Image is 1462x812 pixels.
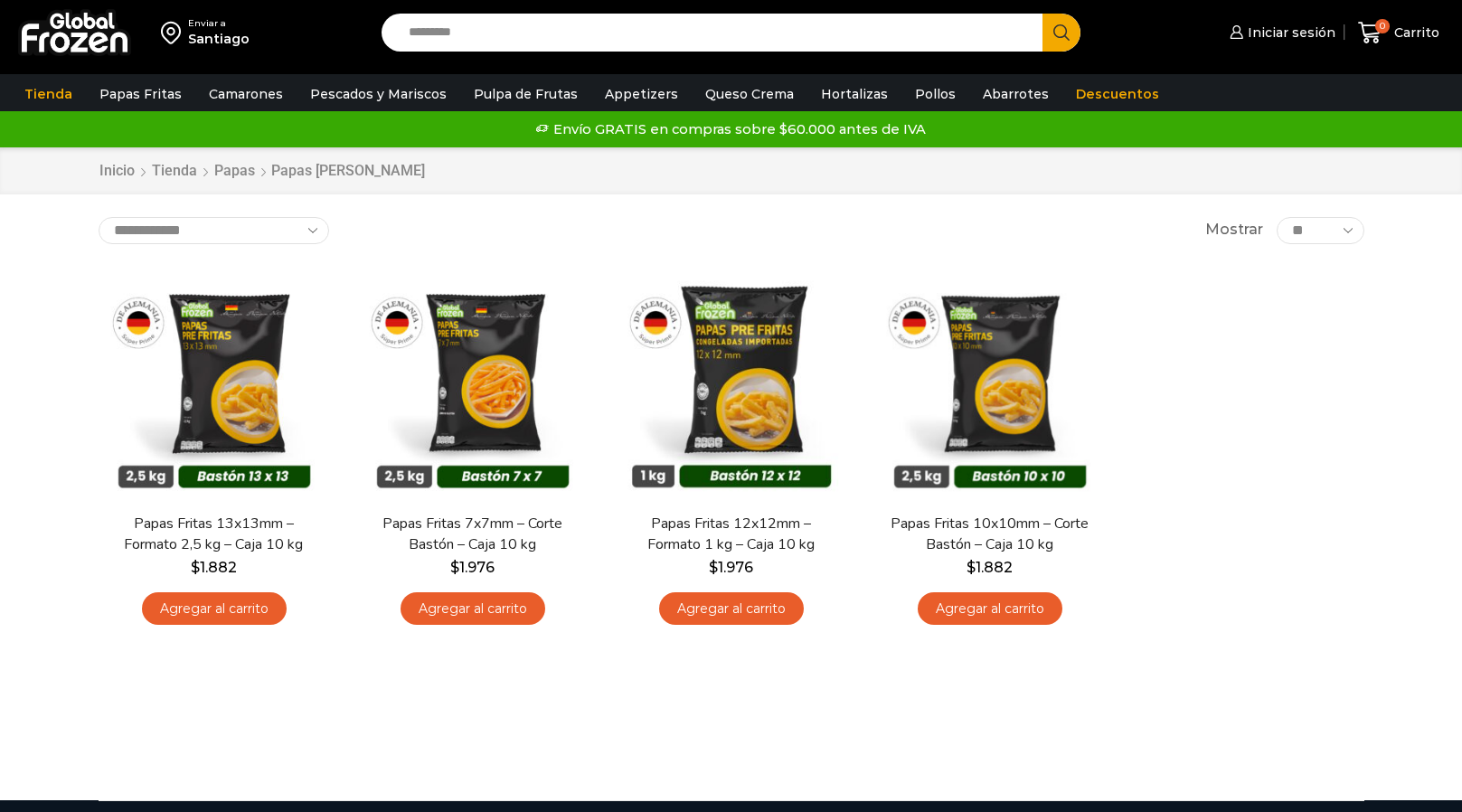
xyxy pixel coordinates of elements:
[1354,12,1444,54] a: 0 Carrito
[368,514,576,555] a: Papas Fritas 7x7mm – Corte Bastón – Caja 10 kg
[967,559,1013,576] bdi: 1.882
[1390,24,1439,42] span: Carrito
[1243,24,1335,42] span: Iniciar sesión
[151,161,198,182] a: Tienda
[974,77,1058,111] a: Abarrotes
[709,559,753,576] bdi: 1.976
[161,17,188,48] img: address-field-icon.svg
[191,559,200,576] span: $
[271,162,425,179] h1: Papas [PERSON_NAME]
[213,161,256,182] a: Papas
[188,17,250,30] div: Enviar a
[812,77,897,111] a: Hortalizas
[696,77,803,111] a: Queso Crema
[596,77,687,111] a: Appetizers
[1375,19,1390,33] span: 0
[918,592,1062,626] a: Agregar al carrito: “Papas Fritas 10x10mm - Corte Bastón - Caja 10 kg”
[709,559,718,576] span: $
[99,217,329,244] select: Pedido de la tienda
[1067,77,1168,111] a: Descuentos
[450,559,495,576] bdi: 1.976
[885,514,1093,555] a: Papas Fritas 10x10mm – Corte Bastón – Caja 10 kg
[450,559,459,576] span: $
[15,77,81,111] a: Tienda
[906,77,965,111] a: Pollos
[188,30,250,48] div: Santiago
[659,592,804,626] a: Agregar al carrito: “Papas Fritas 12x12mm - Formato 1 kg - Caja 10 kg”
[401,592,545,626] a: Agregar al carrito: “Papas Fritas 7x7mm - Corte Bastón - Caja 10 kg”
[90,77,191,111] a: Papas Fritas
[99,161,425,182] nav: Breadcrumb
[465,77,587,111] a: Pulpa de Frutas
[109,514,317,555] a: Papas Fritas 13x13mm – Formato 2,5 kg – Caja 10 kg
[1225,14,1335,51] a: Iniciar sesión
[200,77,292,111] a: Camarones
[967,559,976,576] span: $
[627,514,835,555] a: Papas Fritas 12x12mm – Formato 1 kg – Caja 10 kg
[142,592,287,626] a: Agregar al carrito: “Papas Fritas 13x13mm - Formato 2,5 kg - Caja 10 kg”
[1205,220,1263,241] span: Mostrar
[301,77,456,111] a: Pescados y Mariscos
[1042,14,1080,52] button: Search button
[99,161,136,182] a: Inicio
[191,559,237,576] bdi: 1.882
